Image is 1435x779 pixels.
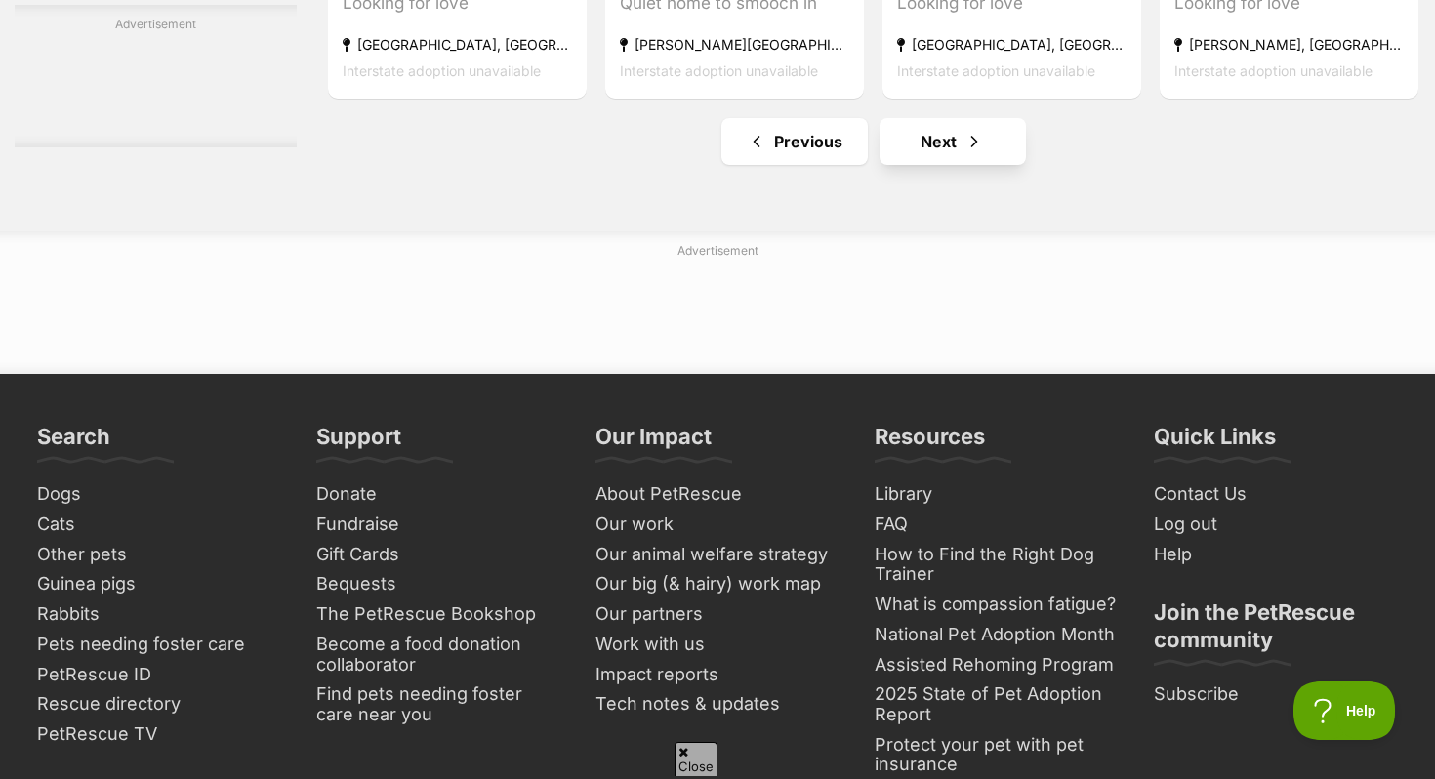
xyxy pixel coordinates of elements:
[867,510,1127,540] a: FAQ
[29,719,289,750] a: PetRescue TV
[1154,423,1276,462] h3: Quick Links
[29,630,289,660] a: Pets needing foster care
[29,689,289,719] a: Rescue directory
[1293,681,1396,740] iframe: Help Scout Beacon - Open
[595,423,712,462] h3: Our Impact
[308,679,568,729] a: Find pets needing foster care near you
[588,630,847,660] a: Work with us
[29,540,289,570] a: Other pets
[15,5,297,147] div: Advertisement
[1146,510,1406,540] a: Log out
[867,679,1127,729] a: 2025 State of Pet Adoption Report
[588,479,847,510] a: About PetRescue
[588,569,847,599] a: Our big (& hairy) work map
[308,510,568,540] a: Fundraise
[588,660,847,690] a: Impact reports
[620,31,849,58] strong: [PERSON_NAME][GEOGRAPHIC_DATA][PERSON_NAME], [GEOGRAPHIC_DATA]
[1146,540,1406,570] a: Help
[316,423,401,462] h3: Support
[867,650,1127,680] a: Assisted Rehoming Program
[1146,479,1406,510] a: Contact Us
[1174,31,1404,58] strong: [PERSON_NAME], [GEOGRAPHIC_DATA]
[588,510,847,540] a: Our work
[343,62,541,79] span: Interstate adoption unavailable
[29,479,289,510] a: Dogs
[721,118,868,165] a: Previous page
[1174,62,1373,79] span: Interstate adoption unavailable
[897,31,1127,58] strong: [GEOGRAPHIC_DATA], [GEOGRAPHIC_DATA]
[880,118,1026,165] a: Next page
[343,31,572,58] strong: [GEOGRAPHIC_DATA], [GEOGRAPHIC_DATA]
[308,479,568,510] a: Donate
[308,569,568,599] a: Bequests
[29,660,289,690] a: PetRescue ID
[620,62,818,79] span: Interstate adoption unavailable
[29,510,289,540] a: Cats
[29,569,289,599] a: Guinea pigs
[897,62,1095,79] span: Interstate adoption unavailable
[675,742,717,776] span: Close
[1154,598,1398,665] h3: Join the PetRescue community
[326,118,1420,165] nav: Pagination
[867,540,1127,590] a: How to Find the Right Dog Trainer
[588,599,847,630] a: Our partners
[867,620,1127,650] a: National Pet Adoption Month
[29,599,289,630] a: Rabbits
[875,423,985,462] h3: Resources
[588,540,847,570] a: Our animal welfare strategy
[308,540,568,570] a: Gift Cards
[588,689,847,719] a: Tech notes & updates
[1146,679,1406,710] a: Subscribe
[308,599,568,630] a: The PetRescue Bookshop
[37,423,110,462] h3: Search
[867,590,1127,620] a: What is compassion fatigue?
[867,479,1127,510] a: Library
[308,630,568,679] a: Become a food donation collaborator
